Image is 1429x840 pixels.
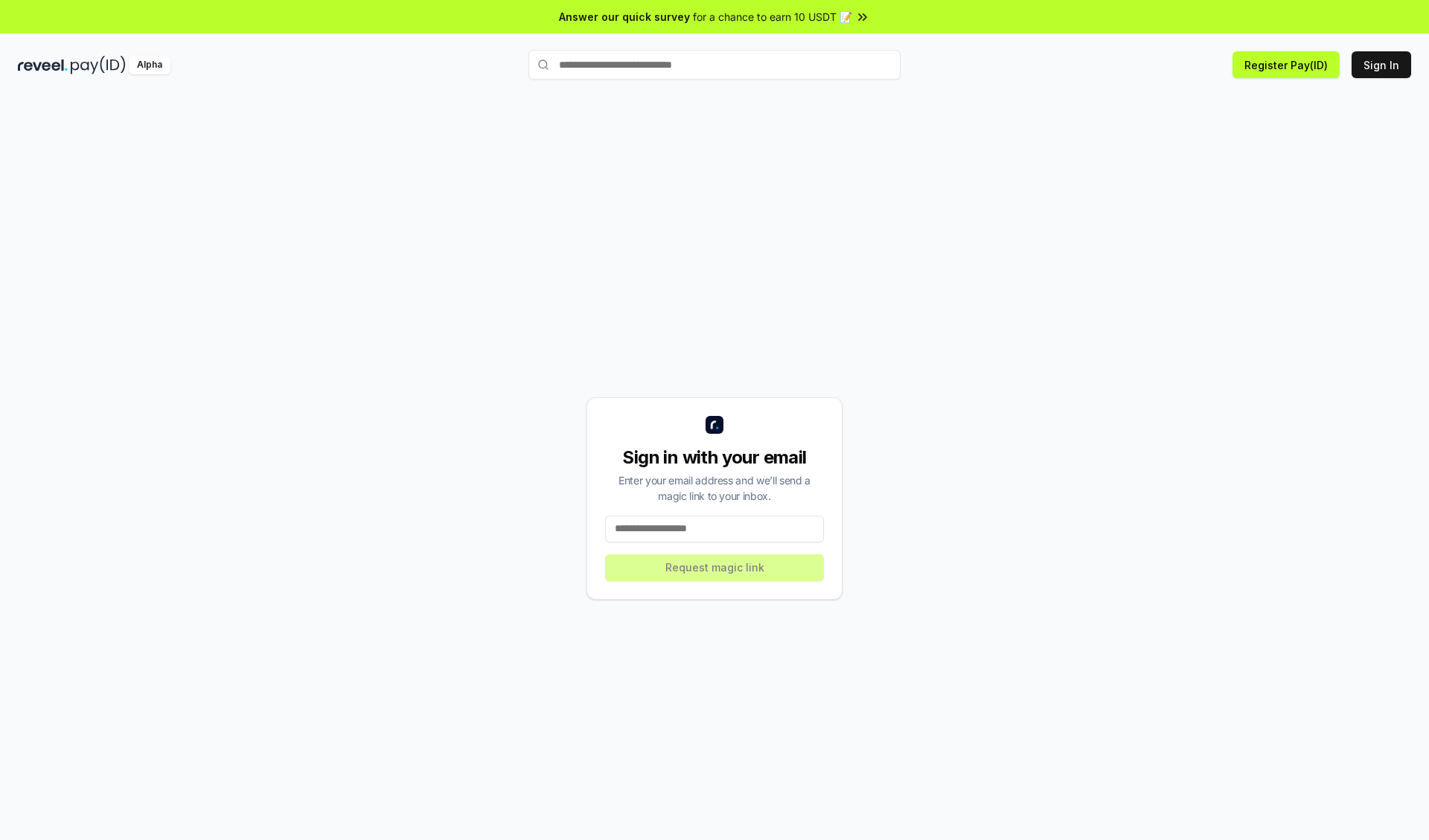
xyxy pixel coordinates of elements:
div: Sign in with your email [605,446,824,469]
button: Register Pay(ID) [1233,51,1340,78]
img: pay_id [71,56,126,74]
span: for a chance to earn 10 USDT 📝 [693,9,852,25]
button: Sign In [1352,51,1411,78]
div: Alpha [129,56,170,74]
div: Enter your email address and we’ll send a magic link to your inbox. [605,472,824,504]
img: reveel_dark [18,56,68,74]
span: Answer our quick survey [559,9,690,25]
img: logo_small [706,416,723,434]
